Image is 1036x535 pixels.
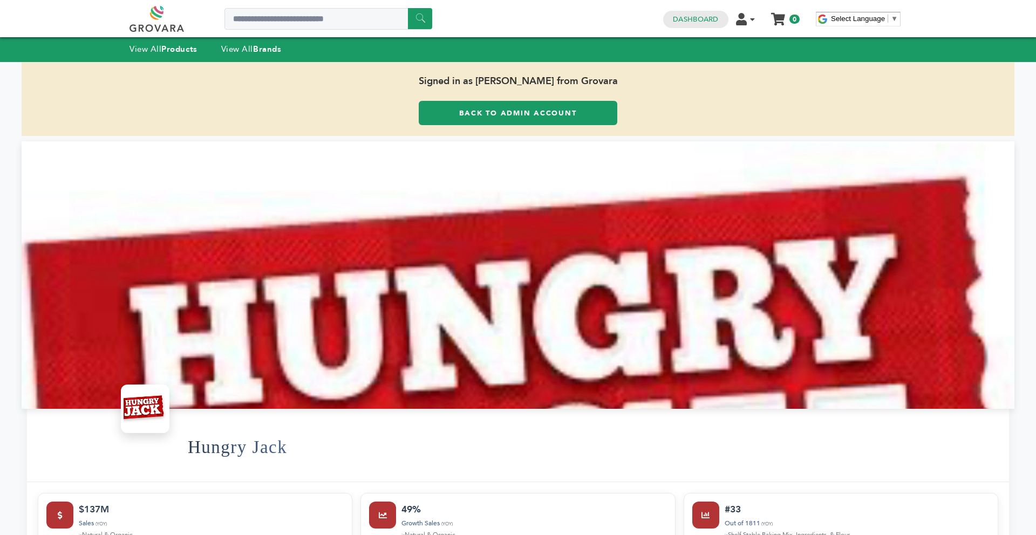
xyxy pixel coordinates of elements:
[772,10,785,21] a: My Cart
[725,518,990,529] div: Out of 1811
[725,502,990,517] div: #33
[161,44,197,54] strong: Products
[22,62,1014,101] span: Signed in as [PERSON_NAME] from Grovara
[789,15,800,24] span: 0
[831,15,898,23] a: Select Language​
[401,502,666,517] div: 49%
[253,44,281,54] strong: Brands
[761,520,773,527] span: (YOY)
[401,518,666,529] div: Growth Sales
[221,44,282,54] a: View AllBrands
[79,518,344,529] div: Sales
[96,520,107,527] span: (YOY)
[441,520,453,527] span: (YOY)
[673,15,718,24] a: Dashboard
[79,502,344,517] div: $137M
[891,15,898,23] span: ▼
[419,101,617,125] a: Back to Admin Account
[124,387,167,430] img: Hungry Jack Logo
[831,15,885,23] span: Select Language
[188,421,287,474] h1: Hungry Jack
[224,8,432,30] input: Search a product or brand...
[888,15,888,23] span: ​
[129,44,197,54] a: View AllProducts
